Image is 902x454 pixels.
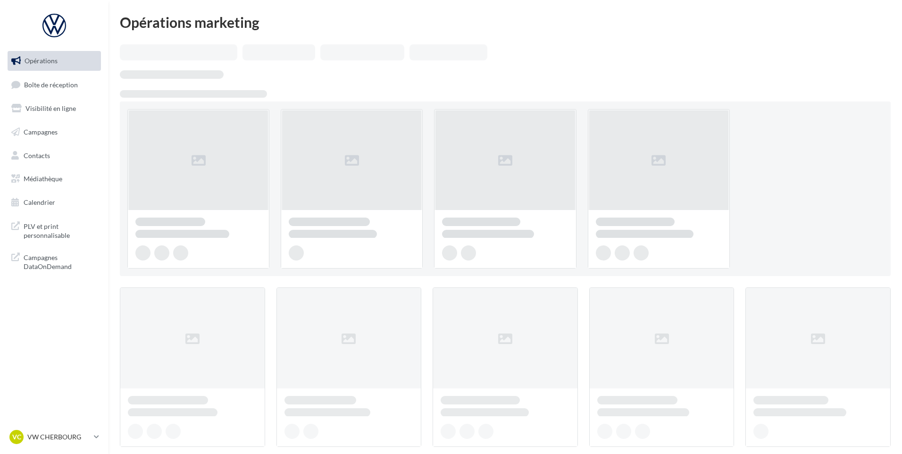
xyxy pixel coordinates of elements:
a: Calendrier [6,193,103,212]
a: Opérations [6,51,103,71]
a: Boîte de réception [6,75,103,95]
a: Visibilité en ligne [6,99,103,118]
span: Boîte de réception [24,80,78,88]
span: PLV et print personnalisable [24,220,97,240]
a: Contacts [6,146,103,166]
a: PLV et print personnalisable [6,216,103,244]
span: Contacts [24,151,50,159]
a: VC VW CHERBOURG [8,428,101,446]
span: Calendrier [24,198,55,206]
span: Médiathèque [24,175,62,183]
a: Campagnes [6,122,103,142]
span: Campagnes DataOnDemand [24,251,97,271]
a: Médiathèque [6,169,103,189]
span: Campagnes [24,128,58,136]
a: Campagnes DataOnDemand [6,247,103,275]
span: VC [12,432,21,442]
span: Visibilité en ligne [25,104,76,112]
span: Opérations [25,57,58,65]
div: Opérations marketing [120,15,891,29]
p: VW CHERBOURG [27,432,90,442]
